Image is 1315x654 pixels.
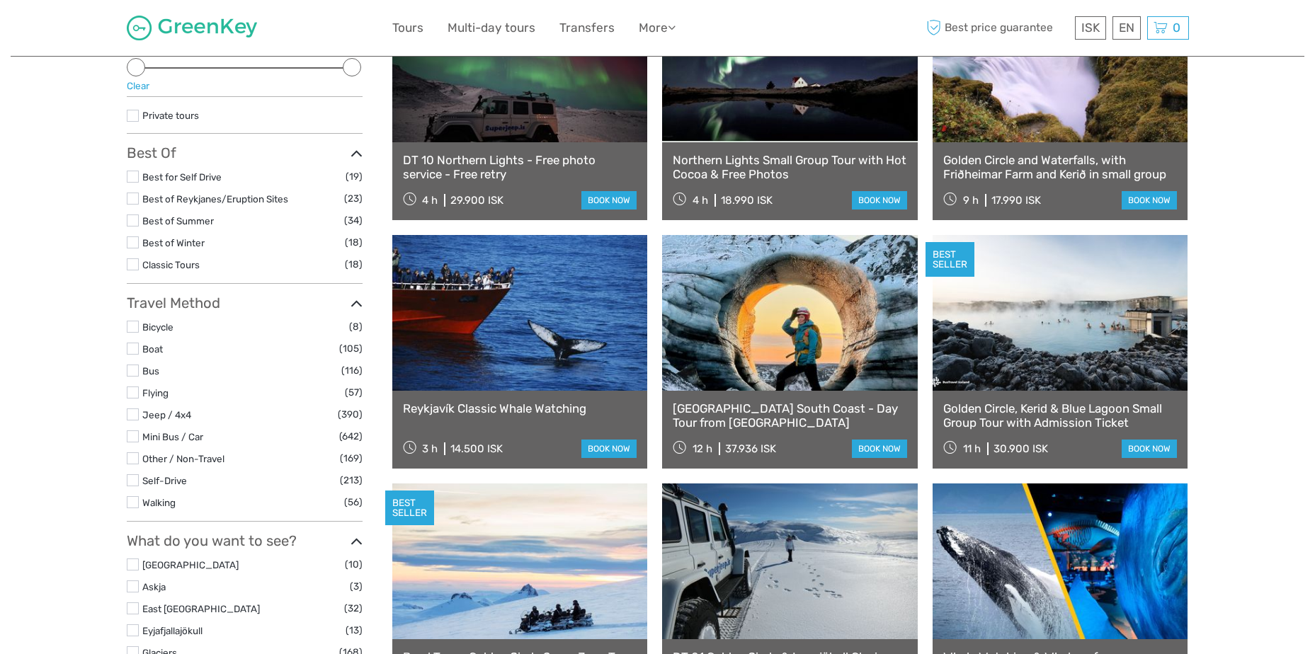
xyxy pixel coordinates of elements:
[127,144,363,161] h3: Best Of
[673,153,907,182] a: Northern Lights Small Group Tour with Hot Cocoa & Free Photos
[448,18,535,38] a: Multi-day tours
[127,294,363,311] h3: Travel Method
[923,16,1071,40] span: Best price guarantee
[349,319,363,335] span: (8)
[127,79,363,93] div: Clear
[142,625,203,636] a: Eyjafjallajökull
[344,212,363,229] span: (34)
[385,490,434,526] div: BEST SELLER
[142,321,173,333] a: Bicycle
[963,194,979,207] span: 9 h
[1122,440,1177,458] a: book now
[142,475,187,486] a: Self-Drive
[403,401,637,415] a: Reykjavík Classic Whale Watching
[693,442,712,455] span: 12 h
[341,362,363,379] span: (116)
[142,603,260,614] a: East [GEOGRAPHIC_DATA]
[344,494,363,510] span: (56)
[450,194,503,207] div: 29.900 ISK
[142,259,200,270] a: Classic Tours
[639,18,676,38] a: More
[142,343,163,355] a: Boat
[725,442,776,455] div: 37.936 ISK
[142,431,203,442] a: Mini Bus / Car
[673,401,907,430] a: [GEOGRAPHIC_DATA] South Coast - Day Tour from [GEOGRAPHIC_DATA]
[422,194,438,207] span: 4 h
[142,237,205,248] a: Best of Winter
[1112,16,1141,40] div: EN
[344,190,363,207] span: (23)
[559,18,615,38] a: Transfers
[345,384,363,401] span: (57)
[403,153,637,182] a: DT 10 Northern Lights - Free photo service - Free retry
[422,442,438,455] span: 3 h
[852,440,907,458] a: book now
[142,365,159,377] a: Bus
[142,559,239,570] a: [GEOGRAPHIC_DATA]
[127,16,257,40] img: 1287-122375c5-1c4a-481d-9f75-0ef7bf1191bb_logo_small.jpg
[142,387,169,398] a: Flying
[581,440,637,458] a: book now
[581,191,637,210] a: book now
[142,453,224,464] a: Other / Non-Travel
[926,242,974,277] div: BEST SELLER
[142,193,288,205] a: Best of Reykjanes/Eruption Sites
[350,578,363,595] span: (3)
[721,194,773,207] div: 18.990 ISK
[345,256,363,272] span: (18)
[1122,191,1177,210] a: book now
[991,194,1041,207] div: 17.990 ISK
[346,168,363,185] span: (19)
[943,153,1178,182] a: Golden Circle and Waterfalls, with Friðheimar Farm and Kerið in small group
[1081,21,1100,35] span: ISK
[142,171,222,183] a: Best for Self Drive
[345,556,363,573] span: (10)
[339,428,363,444] span: (642)
[142,581,166,592] a: Askja
[339,340,363,357] span: (105)
[392,18,423,38] a: Tours
[963,442,981,455] span: 11 h
[994,442,1048,455] div: 30.900 ISK
[344,600,363,616] span: (32)
[346,622,363,638] span: (13)
[340,450,363,466] span: (169)
[340,472,363,488] span: (213)
[142,409,191,420] a: Jeep / 4x4
[1171,21,1183,35] span: 0
[142,215,214,226] a: Best of Summer
[943,401,1178,430] a: Golden Circle, Kerid & Blue Lagoon Small Group Tour with Admission Ticket
[450,442,503,455] div: 14.500 ISK
[127,532,363,549] h3: What do you want to see?
[345,234,363,251] span: (18)
[852,191,907,210] a: book now
[142,110,199,121] a: Private tours
[693,194,708,207] span: 4 h
[338,406,363,423] span: (390)
[142,497,176,508] a: Walking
